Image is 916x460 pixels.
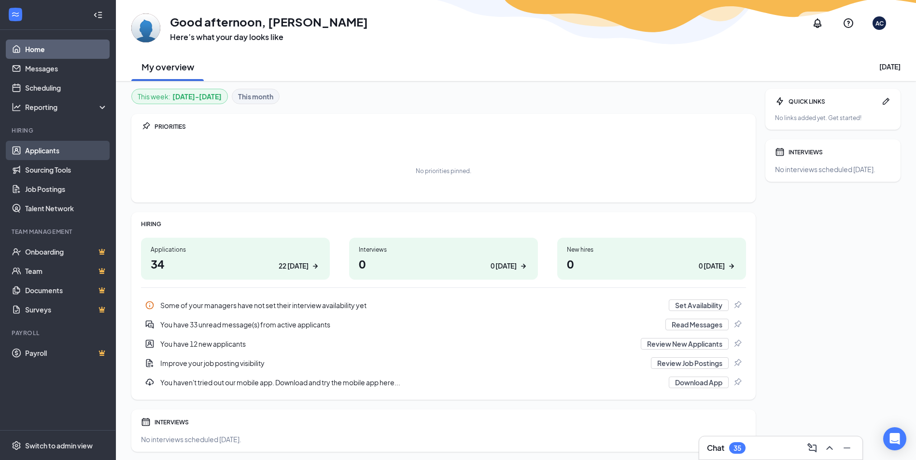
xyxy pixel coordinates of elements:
button: Minimize [839,440,855,456]
div: INTERVIEWS [155,418,746,426]
div: You have 12 new applicants [141,334,746,353]
svg: ArrowRight [310,261,320,271]
div: Team Management [12,228,106,236]
a: DoubleChatActiveYou have 33 unread message(s) from active applicantsRead MessagesPin [141,315,746,334]
a: DocumentAddImprove your job posting visibilityReview Job PostingsPin [141,353,746,373]
div: INTERVIEWS [789,148,891,156]
h1: Good afternoon, [PERSON_NAME] [170,14,368,30]
a: TeamCrown [25,261,108,281]
svg: ArrowRight [519,261,528,271]
a: DocumentsCrown [25,281,108,300]
div: You haven't tried out our mobile app. Download and try the mobile app here... [141,373,746,392]
a: PayrollCrown [25,343,108,363]
button: Download App [669,377,729,388]
svg: Calendar [775,147,785,157]
svg: Minimize [841,442,853,454]
svg: ChevronUp [824,442,835,454]
svg: UserEntity [145,339,155,349]
div: Hiring [12,126,106,135]
div: Switch to admin view [25,441,93,450]
button: Read Messages [665,319,729,330]
button: Set Availability [669,299,729,311]
div: Reporting [25,102,108,112]
button: ComposeMessage [804,440,820,456]
svg: DoubleChatActive [145,320,155,329]
a: Applicants [25,141,108,160]
h1: 0 [359,256,528,272]
svg: Info [145,300,155,310]
a: Job Postings [25,179,108,199]
svg: ArrowRight [727,261,736,271]
h3: Here’s what your day looks like [170,32,368,42]
div: Applications [151,245,320,254]
div: Improve your job posting visibility [160,358,645,368]
div: 35 [733,444,741,452]
svg: ComposeMessage [806,442,818,454]
a: Talent Network [25,199,108,218]
a: Applications3422 [DATE]ArrowRight [141,238,330,280]
svg: Collapse [93,10,103,20]
div: Interviews [359,245,528,254]
a: New hires00 [DATE]ArrowRight [557,238,746,280]
svg: Pin [733,358,742,368]
div: Some of your managers have not set their interview availability yet [141,296,746,315]
div: No interviews scheduled [DATE]. [775,164,891,174]
button: ChevronUp [822,440,837,456]
b: This month [238,91,273,102]
a: InfoSome of your managers have not set their interview availability yetSet AvailabilityPin [141,296,746,315]
div: PRIORITIES [155,122,746,131]
h1: 0 [567,256,736,272]
a: UserEntityYou have 12 new applicantsReview New ApplicantsPin [141,334,746,353]
svg: Pin [141,122,151,131]
div: This week : [138,91,222,102]
button: Review New Applicants [641,338,729,350]
svg: Pen [881,96,891,106]
img: Angelique Coage [131,14,160,42]
div: No interviews scheduled [DATE]. [141,434,746,444]
svg: Notifications [812,17,823,29]
svg: QuestionInfo [843,17,854,29]
a: OnboardingCrown [25,242,108,261]
a: Sourcing Tools [25,160,108,179]
svg: Pin [733,339,742,349]
svg: Calendar [141,417,151,427]
div: Payroll [12,329,106,337]
svg: Pin [733,300,742,310]
a: Messages [25,59,108,78]
button: Review Job Postings [651,357,729,369]
svg: DocumentAdd [145,358,155,368]
svg: Analysis [12,102,21,112]
div: HIRING [141,220,746,228]
svg: WorkstreamLogo [11,10,20,19]
div: AC [875,19,884,27]
a: Home [25,40,108,59]
div: Some of your managers have not set their interview availability yet [160,300,663,310]
div: Improve your job posting visibility [141,353,746,373]
div: 0 [DATE] [491,261,517,271]
div: QUICK LINKS [789,97,877,106]
svg: Pin [733,378,742,387]
div: You have 12 new applicants [160,339,635,349]
div: You have 33 unread message(s) from active applicants [141,315,746,334]
b: [DATE] - [DATE] [172,91,222,102]
div: You have 33 unread message(s) from active applicants [160,320,660,329]
div: No links added yet. Get started! [775,114,891,122]
svg: Bolt [775,96,785,106]
a: SurveysCrown [25,300,108,319]
div: [DATE] [879,62,901,71]
h2: My overview [141,61,194,73]
h3: Chat [707,443,724,453]
svg: Pin [733,320,742,329]
a: DownloadYou haven't tried out our mobile app. Download and try the mobile app here...Download AppPin [141,373,746,392]
svg: Settings [12,441,21,450]
div: No priorities pinned. [416,167,471,175]
div: You haven't tried out our mobile app. Download and try the mobile app here... [160,378,663,387]
div: 0 [DATE] [699,261,725,271]
h1: 34 [151,256,320,272]
a: Interviews00 [DATE]ArrowRight [349,238,538,280]
div: Open Intercom Messenger [883,427,906,450]
div: 22 [DATE] [279,261,309,271]
a: Scheduling [25,78,108,97]
div: New hires [567,245,736,254]
svg: Download [145,378,155,387]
